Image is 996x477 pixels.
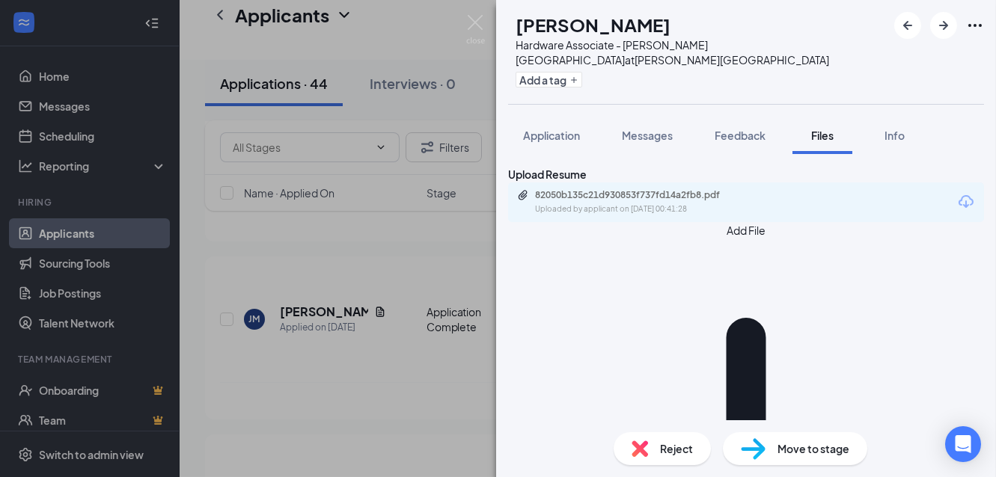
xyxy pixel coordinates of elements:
[894,12,921,39] button: ArrowLeftNew
[899,16,917,34] svg: ArrowLeftNew
[569,76,578,84] svg: Plus
[660,440,693,457] span: Reject
[516,37,887,67] div: Hardware Associate - [PERSON_NAME][GEOGRAPHIC_DATA] at [PERSON_NAME][GEOGRAPHIC_DATA]
[957,193,975,211] svg: Download
[535,203,760,215] div: Uploaded by applicant on [DATE] 00:41:28
[715,129,766,142] span: Feedback
[516,12,670,37] h1: [PERSON_NAME]
[935,16,953,34] svg: ArrowRight
[508,166,984,182] div: Upload Resume
[945,426,981,462] div: Open Intercom Messenger
[966,16,984,34] svg: Ellipses
[811,129,834,142] span: Files
[517,189,529,201] svg: Paperclip
[516,72,582,87] button: PlusAdd a tag
[517,189,760,215] a: Paperclip82050b135c21d930853f737fd14a2fb8.pdfUploaded by applicant on [DATE] 00:41:28
[622,129,673,142] span: Messages
[930,12,957,39] button: ArrowRight
[885,129,905,142] span: Info
[535,189,745,201] div: 82050b135c21d930853f737fd14a2fb8.pdf
[523,129,580,142] span: Application
[777,440,849,457] span: Move to stage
